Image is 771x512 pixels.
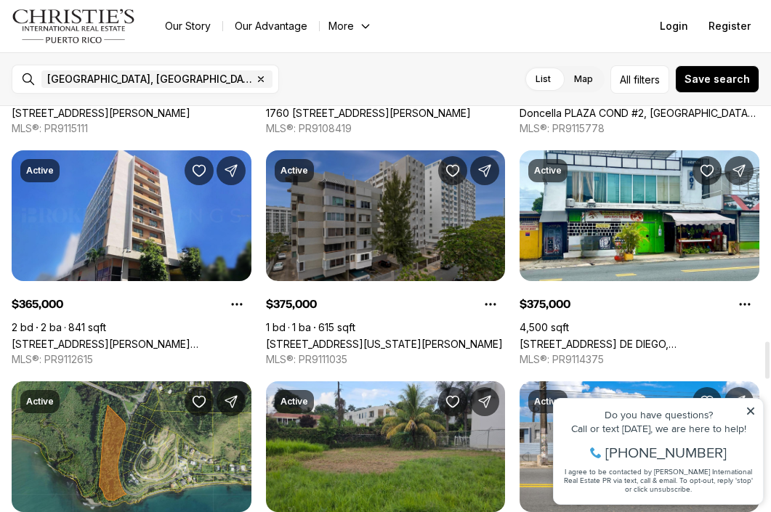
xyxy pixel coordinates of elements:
[217,387,246,416] button: Share Property
[280,165,308,176] p: Active
[470,156,499,185] button: Share Property
[700,12,759,41] button: Register
[47,73,252,85] span: [GEOGRAPHIC_DATA], [GEOGRAPHIC_DATA], [GEOGRAPHIC_DATA]
[18,89,207,117] span: I agree to be contacted by [PERSON_NAME] International Real Estate PR via text, call & email. To ...
[185,387,214,416] button: Save Property: BO. POLLO Y CACAO PARCELA A
[534,165,562,176] p: Active
[12,107,190,119] a: 110 CALLE DEL PARQUE #9J, SAN JUAN PR, 00911
[620,72,631,87] span: All
[660,20,688,32] span: Login
[223,16,319,36] a: Our Advantage
[26,396,54,407] p: Active
[709,20,751,32] span: Register
[280,396,308,407] p: Active
[12,338,251,350] a: 1663 PONCE DE LEON AVE #802, SAN JUAN PR, 00909
[15,33,210,43] div: Do you have questions?
[730,290,759,319] button: Property options
[724,156,754,185] button: Share Property
[651,12,697,41] button: Login
[534,396,562,407] p: Active
[185,156,214,185] button: Save Property: 1663 PONCE DE LEON AVE #802
[675,65,759,93] button: Save search
[15,46,210,57] div: Call or text [DATE], we are here to help!
[153,16,222,36] a: Our Story
[634,72,660,87] span: filters
[12,9,136,44] img: logo
[610,65,669,94] button: Allfilters
[222,290,251,319] button: Property options
[438,156,467,185] button: Save Property: 28 WASHINGTON ST #1A
[476,290,505,319] button: Property options
[470,387,499,416] button: Share Property
[266,338,503,350] a: 28 WASHINGTON ST #1A, SAN JUAN PR, 00907
[320,16,381,36] button: More
[60,68,181,83] span: [PHONE_NUMBER]
[562,66,605,92] label: Map
[26,165,54,176] p: Active
[685,73,750,85] span: Save search
[520,338,759,350] a: 607 AVE. DE DIEGO, SAN JUAN PR, 00920
[524,66,562,92] label: List
[266,107,471,119] a: 1760 CALLE LOIZA #803, SAN JUAN PR, 00911
[438,387,467,416] button: Save Property: MALVA #23
[520,107,759,119] a: Doncella PLAZA COND #2, SAN JUAN PR, 00901
[693,156,722,185] button: Save Property: 607 AVE. DE DIEGO
[217,156,246,185] button: Share Property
